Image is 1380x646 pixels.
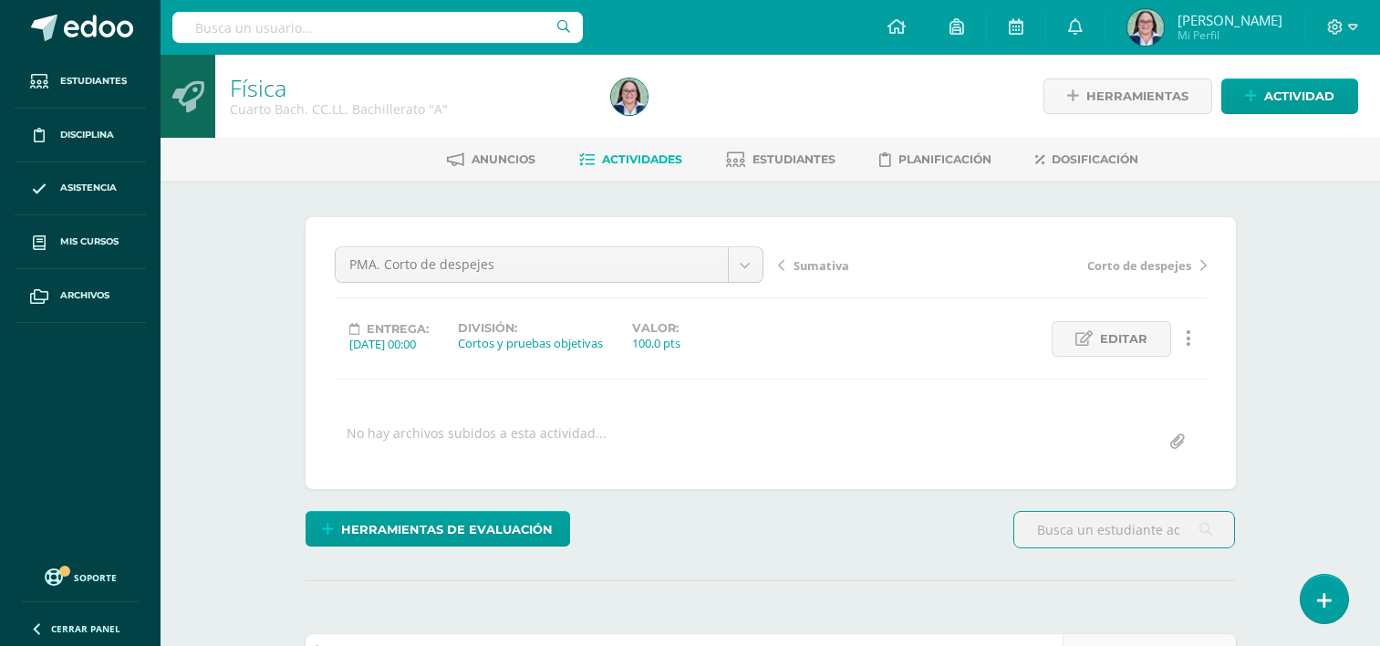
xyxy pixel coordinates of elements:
[1178,27,1282,43] span: Mi Perfil
[458,321,603,335] label: División:
[632,321,680,335] label: Valor:
[172,12,583,43] input: Busca un usuario...
[752,152,835,166] span: Estudiantes
[1127,9,1164,46] img: 1b250199a7272c7df968ca1fcfd28194.png
[15,215,146,269] a: Mis cursos
[602,152,682,166] span: Actividades
[579,145,682,174] a: Actividades
[778,255,992,274] a: Sumativa
[1178,11,1282,29] span: [PERSON_NAME]
[347,424,607,460] div: No hay archivos subidos a esta actividad...
[1100,322,1147,356] span: Editar
[1052,152,1138,166] span: Dosificación
[306,511,570,547] a: Herramientas de evaluación
[349,336,429,352] div: [DATE] 00:00
[1014,512,1234,547] input: Busca un estudiante aquí...
[15,162,146,216] a: Asistencia
[230,75,589,100] h1: Física
[60,74,127,89] span: Estudiantes
[1264,79,1334,113] span: Actividad
[15,55,146,109] a: Estudiantes
[367,322,429,336] span: Entrega:
[1087,257,1191,274] span: Corto de despejes
[898,152,991,166] span: Planificación
[15,109,146,162] a: Disciplina
[1043,78,1212,114] a: Herramientas
[1221,78,1358,114] a: Actividad
[15,269,146,323] a: Archivos
[60,234,119,249] span: Mis cursos
[341,513,553,547] span: Herramientas de evaluación
[22,564,139,589] a: Soporte
[60,181,117,195] span: Asistencia
[349,247,714,282] span: PMA. Corto de despejes
[794,257,849,274] span: Sumativa
[458,335,603,351] div: Cortos y pruebas objetivas
[611,78,648,115] img: 1b250199a7272c7df968ca1fcfd28194.png
[74,571,117,584] span: Soporte
[447,145,535,174] a: Anuncios
[632,335,680,351] div: 100.0 pts
[1086,79,1188,113] span: Herramientas
[60,288,109,303] span: Archivos
[230,100,589,118] div: Cuarto Bach. CC.LL. Bachillerato 'A'
[230,72,286,103] a: Física
[60,128,114,142] span: Disciplina
[726,145,835,174] a: Estudiantes
[1035,145,1138,174] a: Dosificación
[992,255,1207,274] a: Corto de despejes
[472,152,535,166] span: Anuncios
[879,145,991,174] a: Planificación
[51,622,120,635] span: Cerrar panel
[336,247,763,282] a: PMA. Corto de despejes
